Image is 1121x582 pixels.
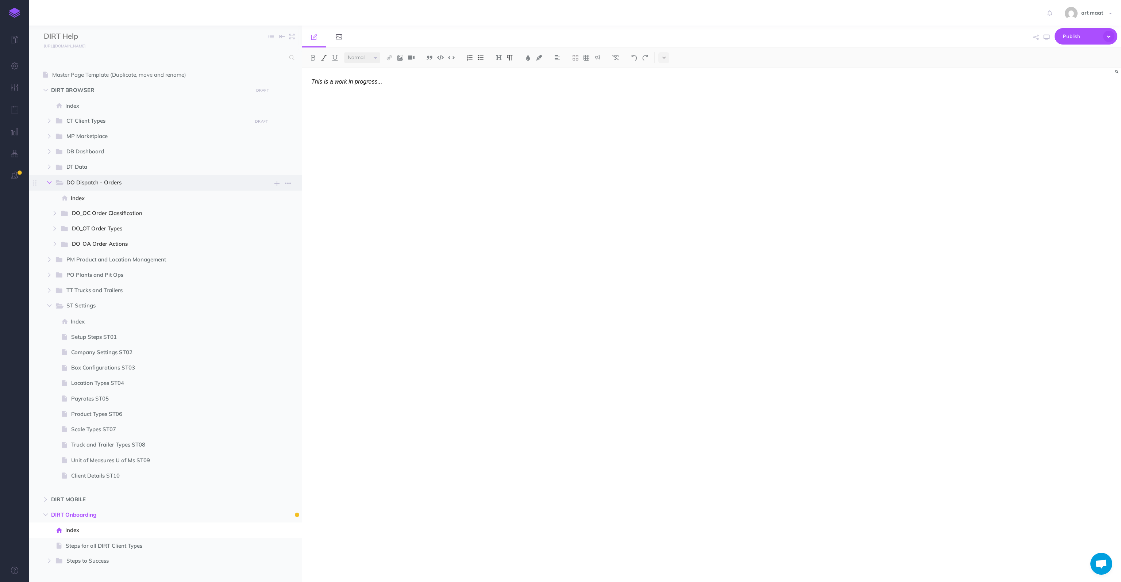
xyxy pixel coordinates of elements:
[66,541,258,550] span: Steps for all DIRT Client Types
[71,379,258,387] span: Location Types ST04
[66,178,247,188] span: DO Dispatch - Orders
[66,271,247,280] span: PO Plants and Pit Ops
[44,51,285,64] input: Search
[71,317,258,326] span: Index
[1065,7,1078,20] img: dba3bd9ff28af6bcf6f79140cf744780.jpg
[536,55,542,61] img: Text background color button
[612,55,619,61] img: Clear styles button
[477,55,484,61] img: Unordered list button
[256,88,269,93] small: DRAFT
[437,55,444,60] img: Code block button
[66,116,247,126] span: CT Client Types
[66,162,247,172] span: DT Data
[71,348,258,357] span: Company Settings ST02
[525,55,531,61] img: Text color button
[66,556,247,566] span: Steps to Success
[66,286,247,295] span: TT Trucks and Trailers
[408,55,415,61] img: Add video button
[426,55,433,61] img: Blockquote button
[51,495,249,504] span: DIRT MOBILE
[71,425,258,434] span: Scale Types ST07
[72,209,247,218] span: DO_OC Order Classification
[1090,553,1112,575] a: Open chat
[72,240,247,249] span: DO_OA Order Actions
[310,55,316,61] img: Bold button
[554,55,560,61] img: Alignment dropdown menu button
[506,55,513,61] img: Paragraph button
[71,333,258,341] span: Setup Steps ST01
[71,363,258,372] span: Box Configurations ST03
[631,55,637,61] img: Undo
[583,55,590,61] img: Create table button
[9,8,20,18] img: logo-mark.svg
[1078,9,1107,16] span: art maat
[386,55,393,61] img: Link button
[397,55,404,61] img: Add image button
[71,471,258,480] span: Client Details ST10
[253,86,271,95] button: DRAFT
[65,526,258,535] span: Index
[66,255,247,265] span: PM Product and Location Management
[72,224,247,234] span: DO_OT Order Types
[1055,28,1117,45] button: Publish
[65,102,258,110] span: Index
[253,117,271,126] button: DRAFT
[44,43,85,49] small: [URL][DOMAIN_NAME]
[44,31,130,42] input: Documentation Name
[311,79,382,85] em: This is a work in progress...
[71,194,258,203] span: Index
[466,55,473,61] img: Ordered list button
[71,410,258,418] span: Product Types ST06
[1063,31,1099,42] span: Publish
[71,440,258,449] span: Truck and Trailer Types ST08
[66,132,247,141] span: MP Marketplace
[448,55,455,60] img: Inline code button
[52,70,258,79] span: Master Page Template (Duplicate, move and rename)
[66,301,247,311] span: ST Settings
[51,510,249,519] span: DIRT Onboarding
[255,119,268,124] small: DRAFT
[594,55,601,61] img: Callout dropdown menu button
[332,55,338,61] img: Underline button
[66,147,247,157] span: DB Dashboard
[496,55,502,61] img: Headings dropdown button
[71,456,258,465] span: Unit of Measures U of Ms ST09
[51,86,249,95] span: DIRT BROWSER
[642,55,648,61] img: Redo
[71,394,258,403] span: Payrates ST05
[29,42,93,49] a: [URL][DOMAIN_NAME]
[321,55,327,61] img: Italic button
